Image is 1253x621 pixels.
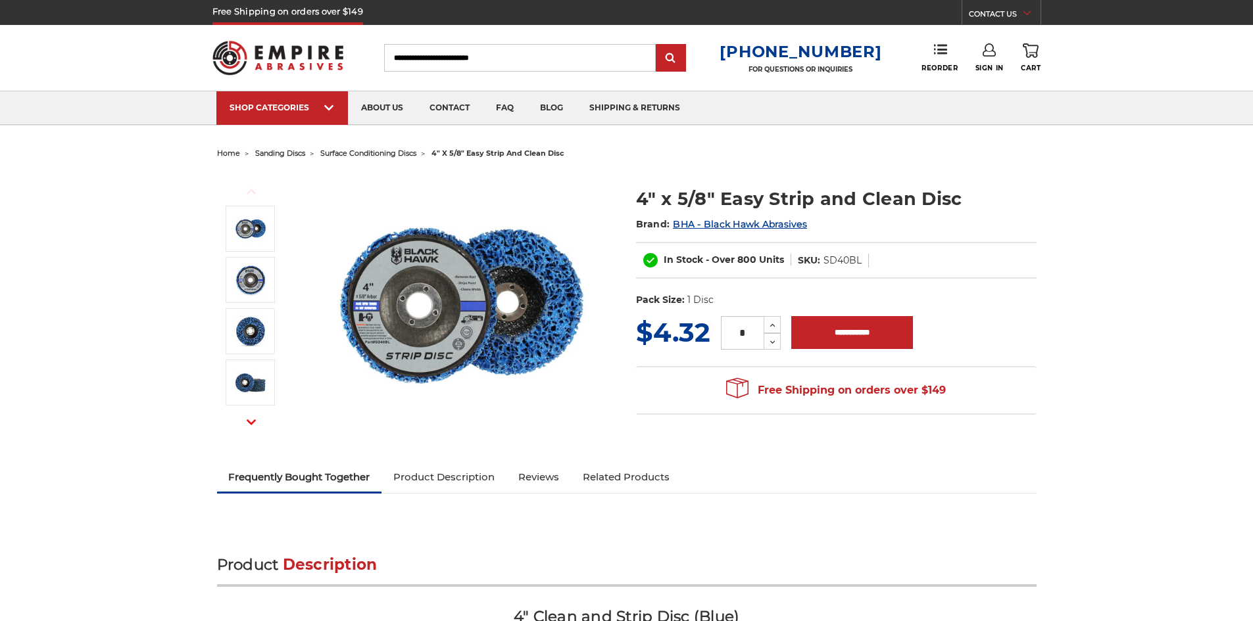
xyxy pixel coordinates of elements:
span: $4.32 [636,316,710,348]
span: Sign In [975,64,1004,72]
span: Brand: [636,218,670,230]
a: Related Products [571,463,681,492]
img: 4" x 5/8" easy strip and clean discs [330,172,593,435]
a: shipping & returns [576,91,693,125]
a: home [217,149,240,158]
img: 4 inch paint stripping discs [234,366,267,399]
img: 4" paint stripper disc [234,315,267,348]
input: Submit [658,45,684,72]
span: Description [283,555,378,574]
button: Previous [235,177,267,206]
dt: SKU: [798,254,820,267]
dt: Pack Size: [636,293,685,307]
a: Frequently Bought Together [217,463,382,492]
a: Product Description [381,463,506,492]
span: Product [217,555,279,574]
span: Reorder [921,64,958,72]
span: Units [759,254,784,265]
span: In Stock [664,254,703,265]
a: faq [483,91,527,125]
span: Free Shipping on orders over $149 [726,377,946,403]
a: about us [348,91,416,125]
a: Reviews [506,463,571,492]
a: surface conditioning discs [320,149,416,158]
dd: 1 Disc [687,293,714,307]
a: sanding discs [255,149,305,158]
img: 4" x 5/8" easy strip and clean discs [234,212,267,245]
span: 800 [737,254,756,265]
a: [PHONE_NUMBER] [720,42,881,61]
img: Empire Abrasives [212,32,344,83]
a: blog [527,91,576,125]
span: - Over [706,254,735,265]
a: Reorder [921,43,958,72]
span: 4" x 5/8" easy strip and clean disc [431,149,564,158]
a: CONTACT US [969,7,1041,25]
img: Black Hawk strip and clean discs, 4 inch [234,264,267,296]
a: contact [416,91,483,125]
a: Cart [1021,43,1041,72]
a: BHA - Black Hawk Abrasives [673,218,807,230]
button: Next [235,408,267,436]
span: Cart [1021,64,1041,72]
div: SHOP CATEGORIES [230,103,335,112]
h1: 4" x 5/8" Easy Strip and Clean Disc [636,186,1037,212]
p: FOR QUESTIONS OR INQUIRIES [720,65,881,74]
dd: SD40BL [823,254,862,267]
